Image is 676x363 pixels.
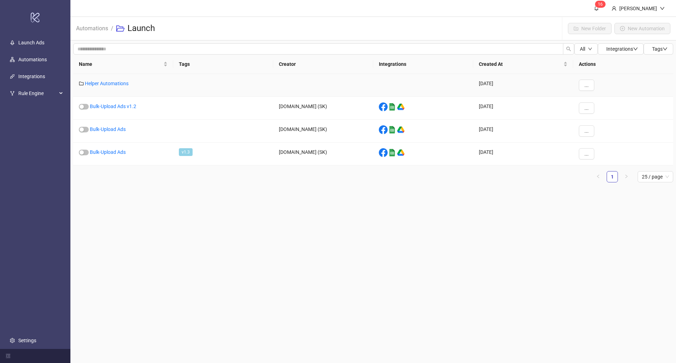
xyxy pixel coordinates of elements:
[111,17,113,40] li: /
[638,171,673,182] div: Page Size
[18,86,57,100] span: Rule Engine
[642,171,669,182] span: 25 / page
[90,104,136,109] a: Bulk-Upload Ads v1.2
[593,171,604,182] li: Previous Page
[90,149,126,155] a: Bulk-Upload Ads
[588,47,592,51] span: down
[10,91,15,96] span: fork
[573,55,673,74] th: Actions
[607,171,618,182] a: 1
[579,80,594,91] button: ...
[624,174,628,179] span: right
[127,23,155,34] h3: Launch
[473,97,573,120] div: [DATE]
[580,46,585,52] span: All
[596,174,600,179] span: left
[633,46,638,51] span: down
[79,60,162,68] span: Name
[179,148,193,156] span: v1.3
[600,2,603,7] span: 6
[90,126,126,132] a: Bulk-Upload Ads
[652,46,668,52] span: Tags
[6,353,11,358] span: menu-fold
[574,43,598,55] button: Alldown
[273,143,373,165] div: [DOMAIN_NAME] (SK)
[593,171,604,182] button: left
[473,55,573,74] th: Created At
[598,43,644,55] button: Integrationsdown
[273,55,373,74] th: Creator
[18,57,47,62] a: Automations
[568,23,612,34] button: New Folder
[621,171,632,182] li: Next Page
[79,81,84,86] span: folder
[584,151,589,157] span: ...
[75,24,109,32] a: Automations
[373,55,473,74] th: Integrations
[18,74,45,79] a: Integrations
[621,171,632,182] button: right
[606,46,638,52] span: Integrations
[473,143,573,165] div: [DATE]
[598,2,600,7] span: 1
[594,6,599,11] span: bell
[85,81,129,86] a: Helper Automations
[595,1,606,8] sup: 16
[616,5,660,12] div: [PERSON_NAME]
[73,55,173,74] th: Name
[579,102,594,114] button: ...
[584,82,589,88] span: ...
[612,6,616,11] span: user
[579,125,594,137] button: ...
[584,105,589,111] span: ...
[18,40,44,45] a: Launch Ads
[579,148,594,159] button: ...
[173,55,273,74] th: Tags
[116,24,125,33] span: folder-open
[18,338,36,343] a: Settings
[614,23,670,34] button: New Automation
[584,128,589,134] span: ...
[473,74,573,97] div: [DATE]
[473,120,573,143] div: [DATE]
[479,60,562,68] span: Created At
[566,46,571,51] span: search
[660,6,665,11] span: down
[663,46,668,51] span: down
[273,120,373,143] div: [DOMAIN_NAME] (SK)
[644,43,673,55] button: Tagsdown
[273,97,373,120] div: [DOMAIN_NAME] (SK)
